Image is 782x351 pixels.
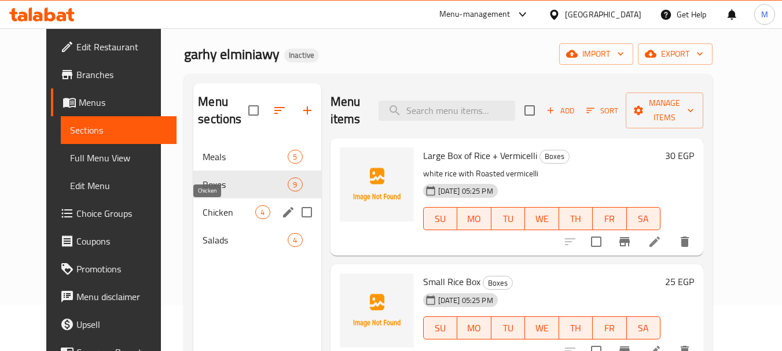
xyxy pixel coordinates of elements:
a: Promotions [51,255,177,283]
div: Menu-management [439,8,511,21]
a: Branches [51,61,177,88]
div: Boxes [539,150,570,164]
button: import [559,43,633,65]
span: Sort sections [266,97,293,124]
span: MO [462,210,487,227]
span: 9 [288,179,302,190]
div: items [288,150,302,164]
button: FR [593,207,627,230]
a: Sections [61,116,177,144]
span: export [647,47,703,61]
a: Edit Restaurant [51,33,177,61]
span: TU [496,320,521,337]
a: Menu disclaimer [51,283,177,311]
button: SA [627,207,661,230]
button: Branch-specific-item [611,228,638,256]
div: items [288,233,302,247]
button: WE [525,207,559,230]
span: Salads [203,233,288,247]
a: Choice Groups [51,199,177,227]
span: Boxes [540,150,569,163]
div: Inactive [284,49,319,62]
a: Full Menu View [61,144,177,172]
h2: Menu sections [198,93,248,128]
img: Small Rice Box [340,274,414,348]
p: white rice with Roasted vermicelli [423,167,661,181]
a: Edit Menu [61,172,177,199]
button: Add [542,102,579,120]
button: WE [525,316,559,339]
div: items [288,178,302,191]
span: Branches [76,68,168,82]
button: TU [491,316,526,339]
span: TU [496,210,521,227]
span: Manage items [635,96,694,125]
span: Small Rice Box [423,273,480,290]
div: Salads4 [193,226,321,254]
span: Edit Menu [70,179,168,193]
span: Inactive [284,50,319,60]
button: MO [457,316,491,339]
button: TU [491,207,526,230]
span: 4 [288,235,302,246]
span: SU [428,210,453,227]
span: WE [530,320,555,337]
button: export [638,43,713,65]
span: FR [597,320,622,337]
a: Upsell [51,311,177,338]
span: 5 [288,152,302,162]
span: Large Box of Rice + Vermicelli [423,147,537,164]
span: Upsell [76,317,168,331]
span: Meals [203,150,288,164]
span: Edit Restaurant [76,40,168,54]
nav: Menu sections [193,138,321,258]
span: TH [564,210,589,227]
div: Meals5 [193,143,321,171]
h2: Menu items [331,93,365,128]
span: Select to update [584,230,608,254]
span: Menus [79,95,168,109]
img: Large Box of Rice + Vermicelli [340,147,414,221]
span: Promotions [76,262,168,276]
button: delete [671,228,699,256]
span: Chicken [203,205,255,219]
span: [DATE] 05:25 PM [434,295,498,306]
span: Add [545,104,576,117]
span: Select section [517,98,542,123]
div: Boxes [483,276,513,290]
button: FR [593,316,627,339]
span: Select all sections [241,98,266,123]
span: SA [632,210,656,227]
a: Edit menu item [648,235,662,249]
span: Coupons [76,234,168,248]
span: garhy elminiawy [184,41,280,67]
a: Menus [51,88,177,116]
button: Manage items [626,93,703,128]
span: SA [632,320,656,337]
span: [DATE] 05:25 PM [434,186,498,197]
div: Boxes9 [193,171,321,198]
div: Chicken4edit [193,198,321,226]
span: Sort items [579,102,626,120]
span: Boxes [203,178,288,191]
button: Add section [293,97,321,124]
h6: 25 EGP [665,274,694,290]
span: Sections [70,123,168,137]
span: SU [428,320,453,337]
span: Boxes [483,276,512,290]
button: Sort [583,102,621,120]
span: Full Menu View [70,151,168,165]
input: search [379,101,515,121]
button: MO [457,207,491,230]
span: import [568,47,624,61]
button: SU [423,207,457,230]
span: Choice Groups [76,206,168,220]
button: edit [280,204,297,221]
button: SA [627,316,661,339]
button: TH [559,316,593,339]
span: WE [530,210,555,227]
div: [GEOGRAPHIC_DATA] [565,8,641,21]
span: FR [597,210,622,227]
